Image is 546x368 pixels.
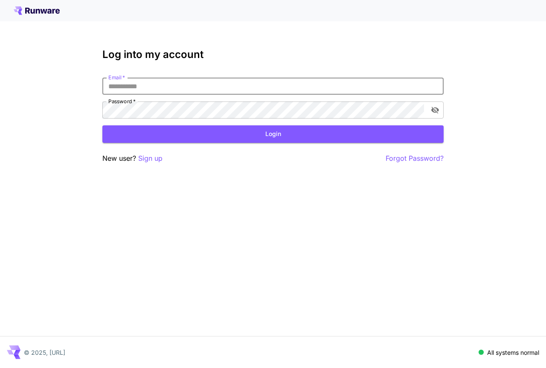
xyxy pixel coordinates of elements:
[108,98,136,105] label: Password
[102,125,444,143] button: Login
[386,153,444,164] button: Forgot Password?
[24,348,65,357] p: © 2025, [URL]
[427,102,443,118] button: toggle password visibility
[102,49,444,61] h3: Log into my account
[138,153,163,164] button: Sign up
[487,348,539,357] p: All systems normal
[108,74,125,81] label: Email
[102,153,163,164] p: New user?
